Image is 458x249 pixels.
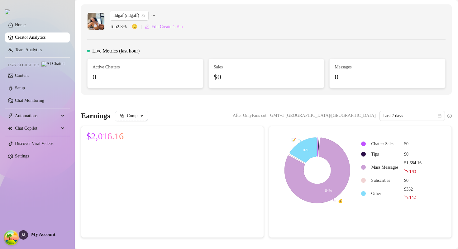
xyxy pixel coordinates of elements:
[404,195,408,199] span: fall
[120,113,124,118] span: block
[404,177,422,184] div: $0
[335,71,440,83] div: 0
[88,13,104,30] img: ildgaf (@ildgaff)
[5,9,10,14] img: logo.svg
[15,111,59,121] span: Automations
[110,23,132,31] span: Top 2.3 %
[15,98,44,103] a: Chat Monitoring
[115,111,148,121] button: Compare
[383,111,441,121] span: Last 7 days
[335,64,440,71] span: Messages
[369,139,401,149] td: Chatter Sales
[132,23,144,31] span: 🙂
[15,47,42,52] a: Team Analytics
[404,169,408,173] span: fall
[404,160,422,175] div: $1,684.16
[5,232,17,244] button: Open Tanstack query devtools
[214,71,319,83] div: $0
[447,114,452,118] span: info-circle
[369,149,401,159] td: Tips
[369,186,401,201] td: Other
[409,168,416,174] span: 14 %
[127,113,143,118] span: Compare
[214,64,319,71] span: Sales
[404,141,422,147] div: $0
[151,24,183,29] span: Edit Creator's Bio
[15,73,29,78] a: Content
[41,62,65,67] img: AI Chatter
[8,126,12,131] img: Chat Copilot
[145,24,149,29] span: edit
[15,22,26,27] a: Home
[144,22,183,32] button: Edit Creator's Bio
[404,186,422,201] div: $332
[8,62,39,68] span: Izzy AI Chatter
[113,11,145,20] span: ildgaf (ildgaff)
[93,71,198,83] div: 0
[15,86,25,90] a: Setup
[81,111,110,121] h3: Earnings
[86,131,124,141] span: $2,016.16
[92,47,140,55] span: Live Metrics (last hour)
[8,113,13,118] span: thunderbolt
[270,111,376,120] span: GMT+3 [GEOGRAPHIC_DATA]/[GEOGRAPHIC_DATA]
[404,151,422,158] div: $0
[369,160,401,175] td: Mass Messages
[15,32,65,42] a: Creator Analytics
[31,232,55,237] span: My Account
[369,176,401,185] td: Subscribes
[151,11,155,21] span: ellipsis
[338,198,343,203] text: 💰
[409,194,416,200] span: 11 %
[233,111,266,120] span: After OnlyFans cut
[15,141,54,146] a: Discover Viral Videos
[291,137,296,142] text: 📝
[15,154,29,158] a: Settings
[141,14,145,17] span: team
[93,64,198,71] span: Active Chatters
[21,233,26,237] span: user
[438,114,441,118] span: calendar
[15,123,59,133] span: Chat Copilot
